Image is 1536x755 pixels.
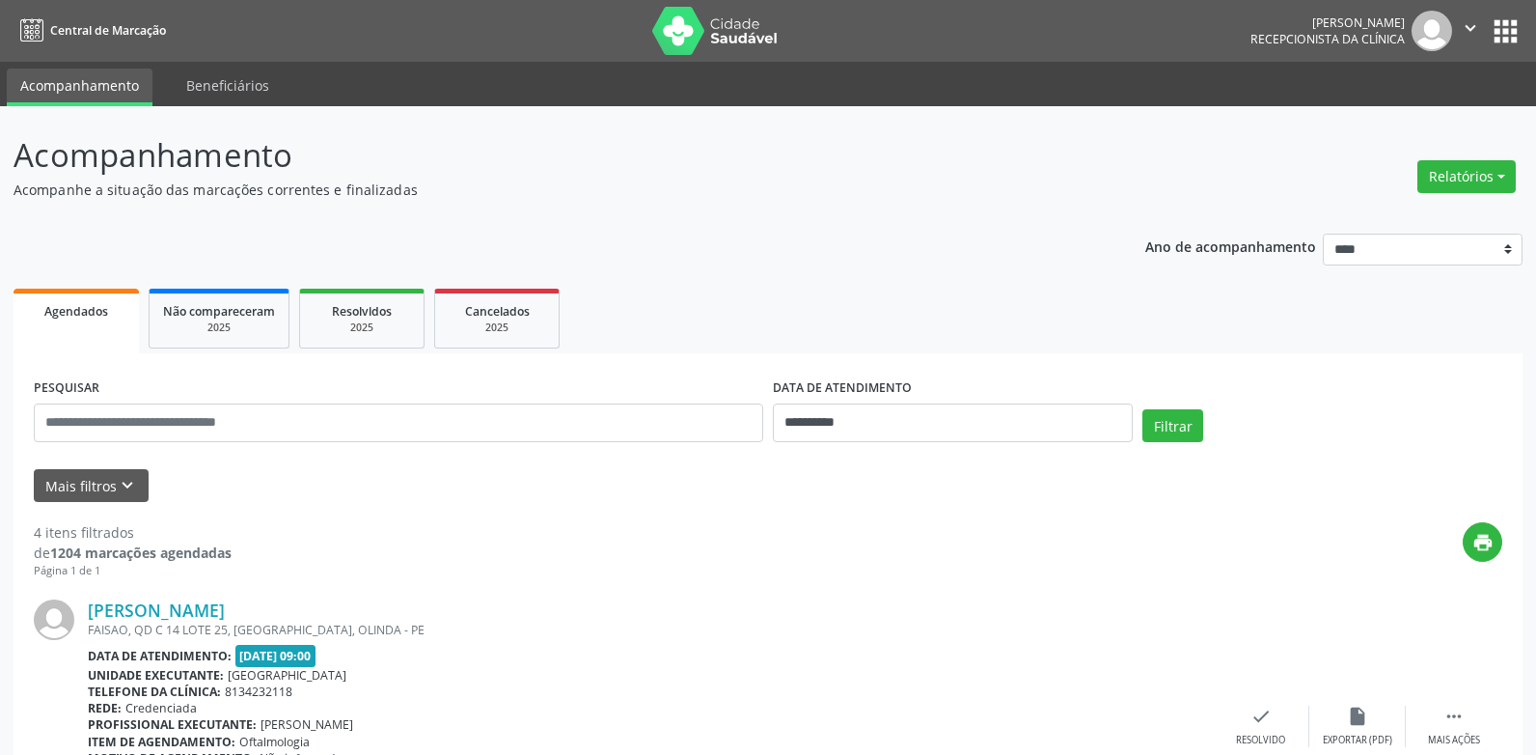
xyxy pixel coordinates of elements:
[88,684,221,700] b: Telefone da clínica:
[88,600,225,621] a: [PERSON_NAME]
[14,14,166,46] a: Central de Marcação
[163,321,275,335] div: 2025
[261,716,353,733] span: [PERSON_NAME]
[1236,734,1285,747] div: Resolvido
[34,374,99,404] label: PESQUISAR
[1443,706,1465,727] i: 
[1472,532,1494,553] i: print
[228,667,346,684] span: [GEOGRAPHIC_DATA]
[34,600,74,640] img: img
[34,522,232,543] div: 4 itens filtrados
[332,303,392,320] span: Resolvidos
[14,180,1070,200] p: Acompanhe a situação das marcações correntes e finalizadas
[314,321,410,335] div: 2025
[1250,31,1405,47] span: Recepcionista da clínica
[773,374,912,404] label: DATA DE ATENDIMENTO
[88,700,122,716] b: Rede:
[163,303,275,320] span: Não compareceram
[1417,160,1516,193] button: Relatórios
[88,648,232,664] b: Data de atendimento:
[1463,522,1502,562] button: print
[1250,706,1272,727] i: check
[50,22,166,39] span: Central de Marcação
[88,734,235,750] b: Item de agendamento:
[88,622,1213,638] div: FAISAO, QD C 14 LOTE 25, [GEOGRAPHIC_DATA], OLINDA - PE
[1460,17,1481,39] i: 
[1428,734,1480,747] div: Mais ações
[1323,734,1392,747] div: Exportar (PDF)
[465,303,530,320] span: Cancelados
[34,563,232,579] div: Página 1 de 1
[14,131,1070,180] p: Acompanhamento
[50,544,232,562] strong: 1204 marcações agendadas
[1489,14,1522,48] button: apps
[1347,706,1368,727] i: insert_drive_file
[88,667,224,684] b: Unidade executante:
[125,700,197,716] span: Credenciada
[117,475,138,496] i: keyboard_arrow_down
[34,543,232,563] div: de
[235,645,316,667] span: [DATE] 09:00
[449,321,545,335] div: 2025
[1412,11,1452,51] img: img
[7,69,152,106] a: Acompanhamento
[239,734,310,750] span: Oftalmologia
[225,684,292,700] span: 8134232118
[1145,234,1316,258] p: Ano de acompanhamento
[1142,409,1203,442] button: Filtrar
[44,303,108,320] span: Agendados
[34,469,149,503] button: Mais filtroskeyboard_arrow_down
[88,716,257,733] b: Profissional executante:
[1452,11,1489,51] button: 
[173,69,283,102] a: Beneficiários
[1250,14,1405,31] div: [PERSON_NAME]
